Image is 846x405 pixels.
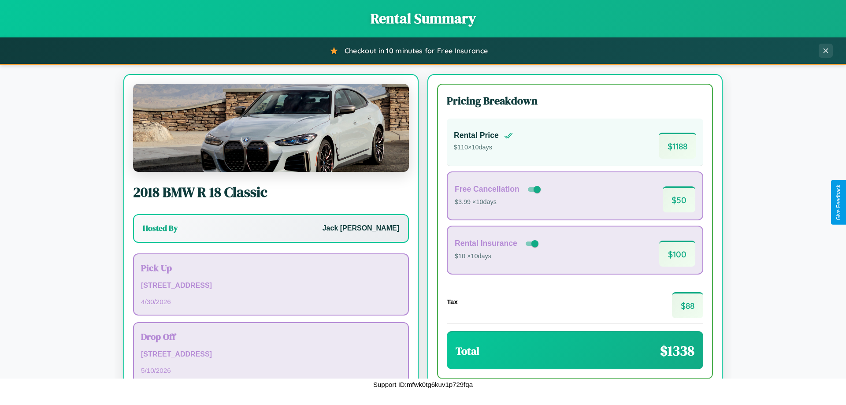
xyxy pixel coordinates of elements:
[143,223,178,234] h3: Hosted By
[141,364,401,376] p: 5 / 10 / 2026
[373,379,473,390] p: Support ID: mfwk0tg6kuv1p729fqa
[454,142,513,153] p: $ 110 × 10 days
[345,46,488,55] span: Checkout in 10 minutes for Free Insurance
[672,292,703,318] span: $ 88
[835,185,842,220] div: Give Feedback
[454,131,499,140] h4: Rental Price
[133,182,409,202] h2: 2018 BMW R 18 Classic
[660,341,694,360] span: $ 1338
[9,9,837,28] h1: Rental Summary
[141,261,401,274] h3: Pick Up
[447,93,703,108] h3: Pricing Breakdown
[456,344,479,358] h3: Total
[455,197,542,208] p: $3.99 × 10 days
[455,185,519,194] h4: Free Cancellation
[141,348,401,361] p: [STREET_ADDRESS]
[659,241,695,267] span: $ 100
[141,279,401,292] p: [STREET_ADDRESS]
[455,239,517,248] h4: Rental Insurance
[659,133,696,159] span: $ 1188
[133,84,409,172] img: BMW R 18 Classic
[663,186,695,212] span: $ 50
[455,251,540,262] p: $10 × 10 days
[141,296,401,308] p: 4 / 30 / 2026
[141,330,401,343] h3: Drop Off
[323,222,399,235] p: Jack [PERSON_NAME]
[447,298,458,305] h4: Tax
